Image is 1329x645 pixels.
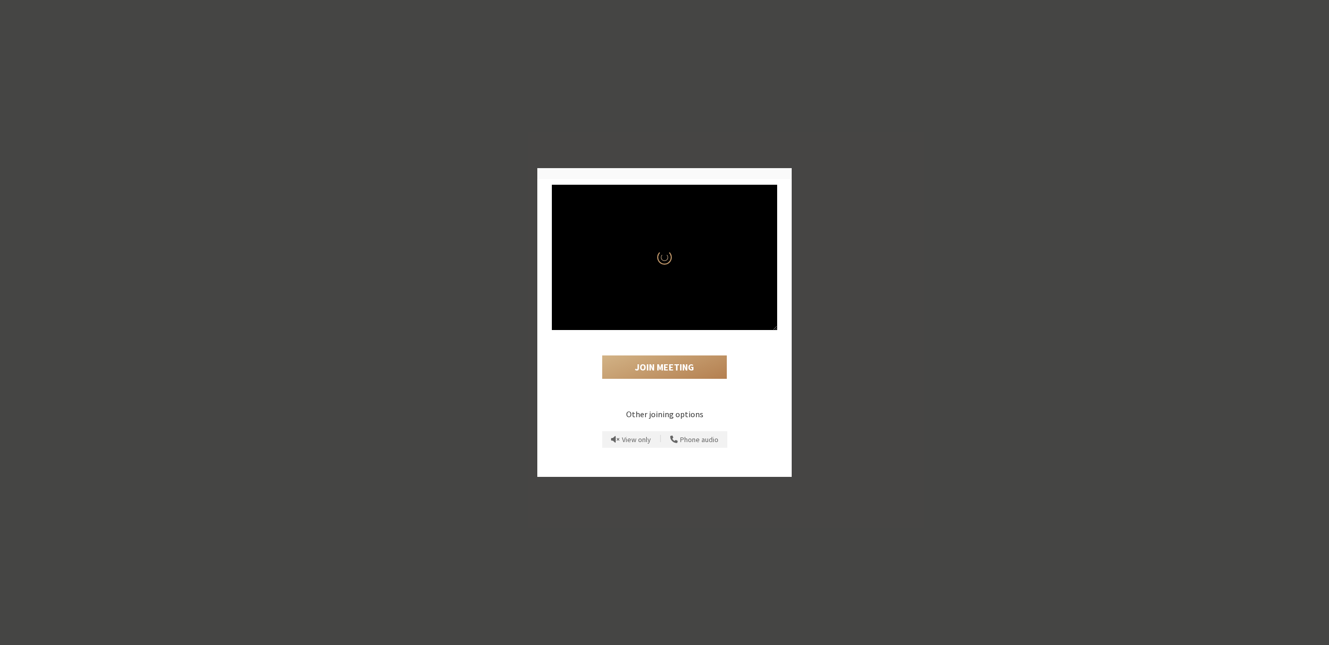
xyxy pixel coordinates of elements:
p: Other joining options [552,408,777,420]
button: Prevent echo when there is already an active mic and speaker in the room. [607,431,655,448]
button: Join Meeting [602,355,727,379]
span: | [660,433,661,446]
button: Use your phone for mic and speaker while you view the meeting on this device. [667,431,722,448]
span: View only [622,436,651,444]
span: Phone audio [680,436,718,444]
